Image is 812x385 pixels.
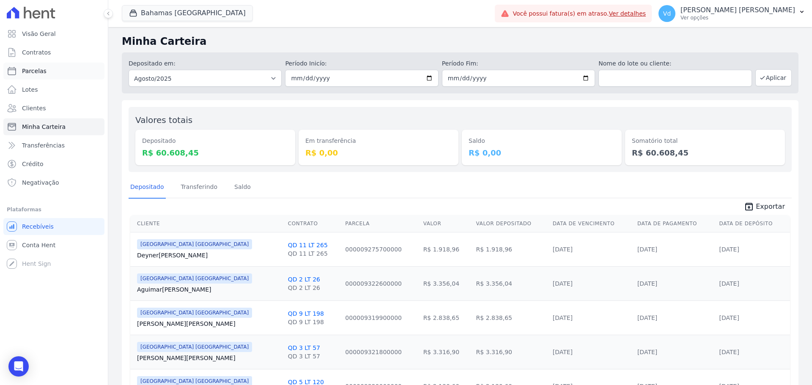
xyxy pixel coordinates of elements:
[288,344,320,351] a: QD 3 LT 57
[637,246,657,253] a: [DATE]
[288,276,320,283] a: QD 2 LT 26
[420,215,473,232] th: Valor
[680,14,795,21] p: Ver opções
[22,123,66,131] span: Minha Carteira
[122,34,798,49] h2: Minha Carteira
[420,335,473,369] td: R$ 3.316,90
[737,202,792,213] a: unarchive Exportar
[285,59,438,68] label: Período Inicío:
[756,202,785,212] span: Exportar
[3,25,104,42] a: Visão Geral
[22,48,51,57] span: Contratos
[553,314,573,321] a: [DATE]
[22,67,47,75] span: Parcelas
[22,178,59,187] span: Negativação
[3,118,104,135] a: Minha Carteira
[553,349,573,355] a: [DATE]
[288,249,328,258] div: QD 11 LT 265
[137,354,281,362] a: [PERSON_NAME][PERSON_NAME]
[442,59,595,68] label: Período Fim:
[473,266,549,300] td: R$ 3.356,04
[130,215,285,232] th: Cliente
[137,239,252,249] span: [GEOGRAPHIC_DATA] [GEOGRAPHIC_DATA]
[22,141,65,150] span: Transferências
[553,280,573,287] a: [DATE]
[305,137,452,145] dt: Em transferência
[137,251,281,259] a: Deyner[PERSON_NAME]
[420,266,473,300] td: R$ 3.356,04
[609,10,646,17] a: Ver detalhes
[663,11,671,16] span: Vd
[179,177,219,199] a: Transferindo
[129,177,166,199] a: Depositado
[345,246,402,253] a: 000009275700000
[420,232,473,266] td: R$ 1.918,96
[473,335,549,369] td: R$ 3.316,90
[122,5,253,21] button: Bahamas [GEOGRAPHIC_DATA]
[3,81,104,98] a: Lotes
[233,177,252,199] a: Saldo
[22,160,44,168] span: Crédito
[345,349,402,355] a: 000009321800000
[22,222,54,231] span: Recebíveis
[137,308,252,318] span: [GEOGRAPHIC_DATA] [GEOGRAPHIC_DATA]
[719,314,739,321] a: [DATE]
[3,156,104,172] a: Crédito
[8,356,29,377] div: Open Intercom Messenger
[288,352,320,360] div: QD 3 LT 57
[288,318,324,326] div: QD 9 LT 198
[288,310,324,317] a: QD 9 LT 198
[135,115,192,125] label: Valores totais
[3,137,104,154] a: Transferências
[719,246,739,253] a: [DATE]
[469,137,615,145] dt: Saldo
[652,2,812,25] button: Vd [PERSON_NAME] [PERSON_NAME] Ver opções
[473,300,549,335] td: R$ 2.838,65
[473,232,549,266] td: R$ 1.918,96
[513,9,646,18] span: Você possui fatura(s) em atraso.
[680,6,795,14] p: [PERSON_NAME] [PERSON_NAME]
[3,44,104,61] a: Contratos
[7,205,101,215] div: Plataformas
[3,63,104,79] a: Parcelas
[719,349,739,355] a: [DATE]
[342,215,420,232] th: Parcela
[637,314,657,321] a: [DATE]
[137,319,281,328] a: [PERSON_NAME][PERSON_NAME]
[420,300,473,335] td: R$ 2.838,65
[142,147,288,158] dd: R$ 60.608,45
[637,349,657,355] a: [DATE]
[473,215,549,232] th: Valor Depositado
[632,137,778,145] dt: Somatório total
[129,60,176,67] label: Depositado em:
[22,241,55,249] span: Conta Hent
[22,85,38,94] span: Lotes
[553,246,573,253] a: [DATE]
[3,237,104,254] a: Conta Hent
[288,284,320,292] div: QD 2 LT 26
[598,59,752,68] label: Nome do lote ou cliente:
[137,342,252,352] span: [GEOGRAPHIC_DATA] [GEOGRAPHIC_DATA]
[744,202,754,212] i: unarchive
[137,285,281,294] a: Aguimar[PERSON_NAME]
[3,218,104,235] a: Recebíveis
[288,242,328,248] a: QD 11 LT 265
[3,100,104,117] a: Clientes
[137,273,252,284] span: [GEOGRAPHIC_DATA] [GEOGRAPHIC_DATA]
[637,280,657,287] a: [DATE]
[632,147,778,158] dd: R$ 60.608,45
[469,147,615,158] dd: R$ 0,00
[345,314,402,321] a: 000009319900000
[549,215,634,232] th: Data de Vencimento
[305,147,452,158] dd: R$ 0,00
[3,174,104,191] a: Negativação
[716,215,790,232] th: Data de Depósito
[634,215,716,232] th: Data de Pagamento
[22,104,46,112] span: Clientes
[285,215,342,232] th: Contrato
[755,69,792,86] button: Aplicar
[142,137,288,145] dt: Depositado
[345,280,402,287] a: 000009322600000
[719,280,739,287] a: [DATE]
[22,30,56,38] span: Visão Geral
